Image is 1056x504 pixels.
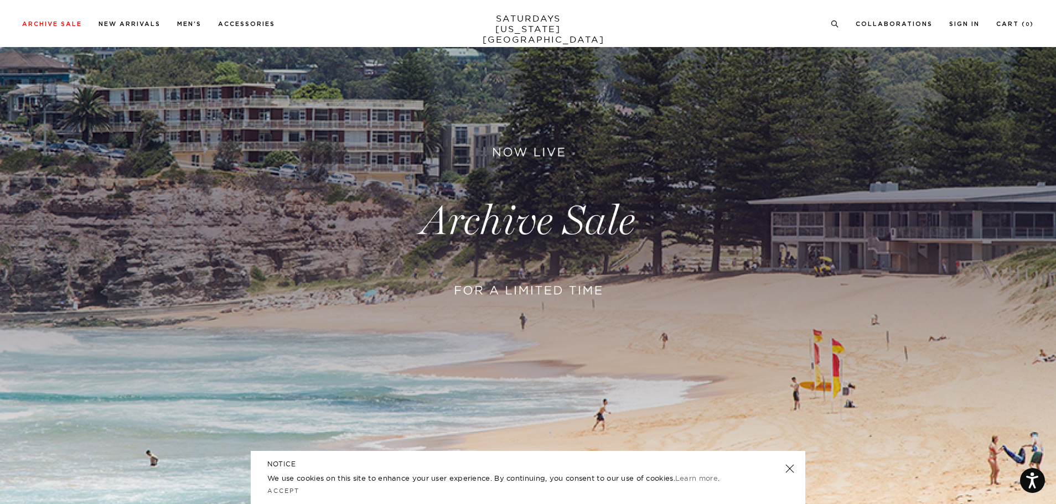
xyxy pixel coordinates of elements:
[267,487,299,495] a: Accept
[483,13,574,45] a: SATURDAYS[US_STATE][GEOGRAPHIC_DATA]
[996,21,1034,27] a: Cart (0)
[177,21,201,27] a: Men's
[267,459,789,469] h5: NOTICE
[267,472,749,484] p: We use cookies on this site to enhance your user experience. By continuing, you consent to our us...
[949,21,980,27] a: Sign In
[99,21,161,27] a: New Arrivals
[675,474,718,482] a: Learn more
[22,21,82,27] a: Archive Sale
[856,21,933,27] a: Collaborations
[1026,22,1030,27] small: 0
[218,21,275,27] a: Accessories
